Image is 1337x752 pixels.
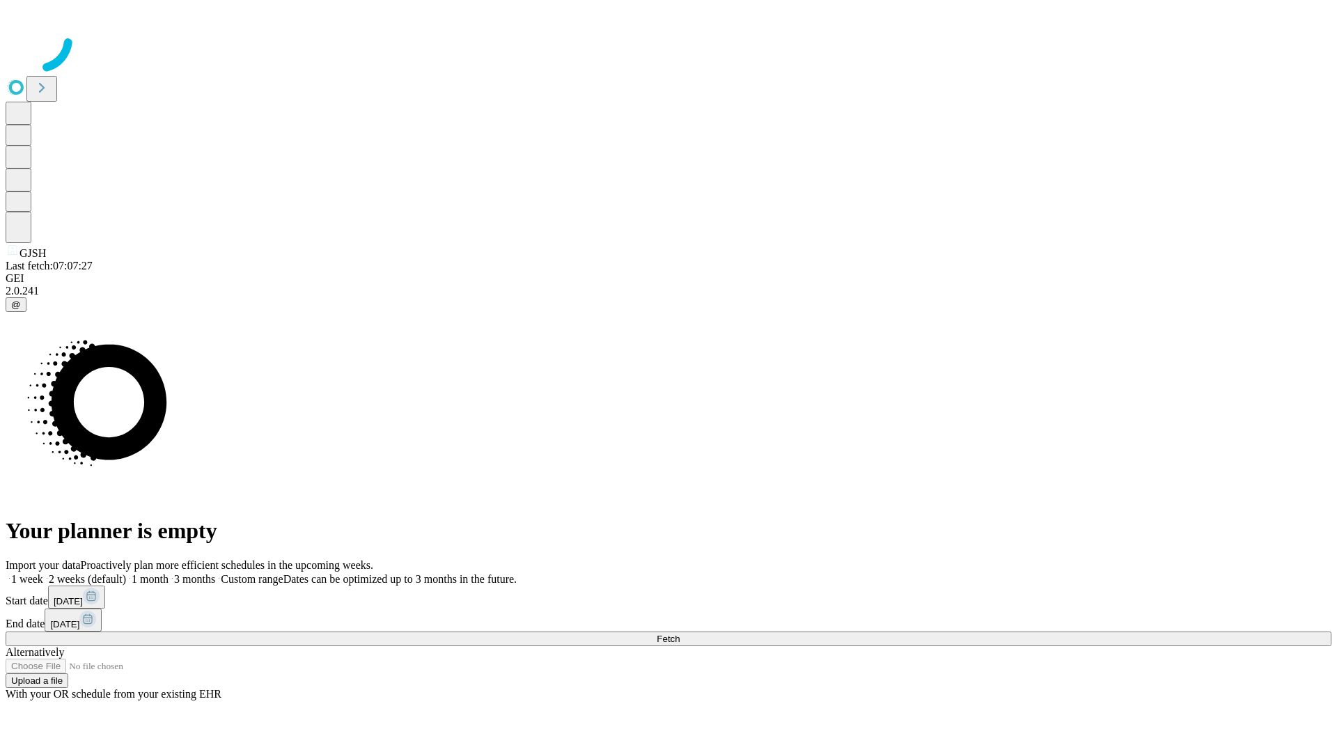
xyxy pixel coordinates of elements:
[6,688,221,700] span: With your OR schedule from your existing EHR
[54,596,83,606] span: [DATE]
[6,559,81,571] span: Import your data
[132,573,169,585] span: 1 month
[50,619,79,629] span: [DATE]
[45,609,102,632] button: [DATE]
[174,573,215,585] span: 3 months
[6,272,1331,285] div: GEI
[6,646,64,658] span: Alternatively
[657,634,680,644] span: Fetch
[6,285,1331,297] div: 2.0.241
[6,609,1331,632] div: End date
[81,559,373,571] span: Proactively plan more efficient schedules in the upcoming weeks.
[6,632,1331,646] button: Fetch
[48,586,105,609] button: [DATE]
[6,297,26,312] button: @
[6,586,1331,609] div: Start date
[19,247,46,259] span: GJSH
[49,573,126,585] span: 2 weeks (default)
[11,573,43,585] span: 1 week
[283,573,517,585] span: Dates can be optimized up to 3 months in the future.
[6,518,1331,544] h1: Your planner is empty
[221,573,283,585] span: Custom range
[6,260,93,272] span: Last fetch: 07:07:27
[11,299,21,310] span: @
[6,673,68,688] button: Upload a file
